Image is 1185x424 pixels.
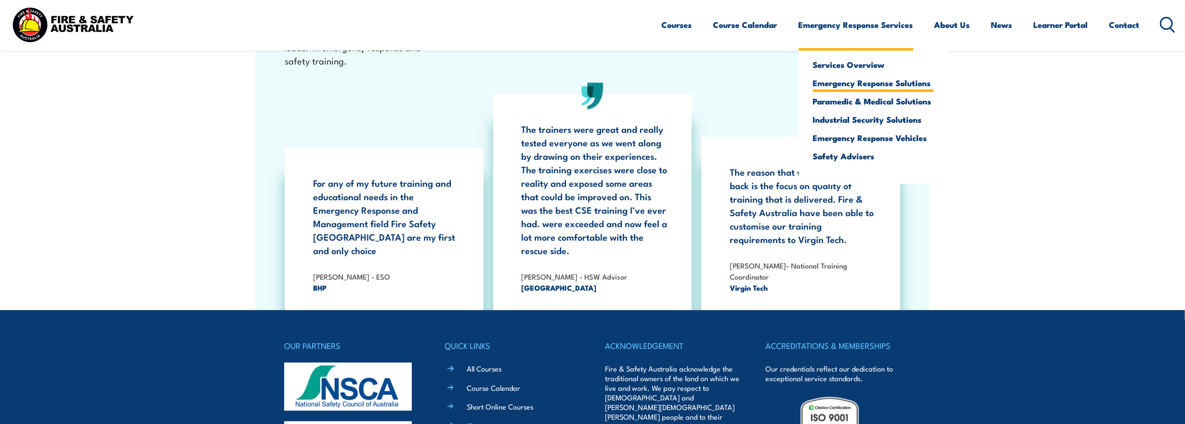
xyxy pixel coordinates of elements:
[606,339,740,352] h4: ACKNOWLEDGEMENT
[1109,12,1140,38] a: Contact
[662,12,692,38] a: Courses
[284,339,419,352] h4: OUR PARTNERS
[730,165,876,246] p: The reason that we keep coming back is the focus on quality of training that is delivered. Fire &...
[522,282,668,293] span: [GEOGRAPHIC_DATA]
[813,78,934,87] a: Emergency Response Solutions
[313,282,460,293] span: BHP
[813,60,934,69] a: Services Overview
[813,97,934,105] a: Paramedic & Medical Solutions
[813,152,934,160] a: Safety Advisers
[766,364,901,383] p: Our credentials reflect our dedication to exceptional service standards.
[813,115,934,124] a: Industrial Security Solutions
[313,176,460,257] p: For any of my future training and educational needs in the Emergency Response and Management fiel...
[766,339,901,352] h4: ACCREDITATIONS & MEMBERSHIPS
[730,260,847,282] strong: [PERSON_NAME]- National Training Coordinator
[713,12,777,38] a: Course Calendar
[284,362,412,411] img: nsca-logo-footer
[467,383,520,393] a: Course Calendar
[991,12,1013,38] a: News
[935,12,970,38] a: About Us
[799,12,913,38] a: Emergency Response Services
[313,271,390,282] strong: [PERSON_NAME] - ESO
[522,122,668,257] p: The trainers were great and really tested everyone as we went along by drawing on their experienc...
[522,271,628,282] strong: [PERSON_NAME] - HSW Advisor
[467,401,533,411] a: Short Online Courses
[813,133,934,142] a: Emergency Response Vehicles
[730,282,876,293] span: Virgin Tech
[467,363,501,373] a: All Courses
[445,339,579,352] h4: QUICK LINKS
[1034,12,1088,38] a: Learner Portal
